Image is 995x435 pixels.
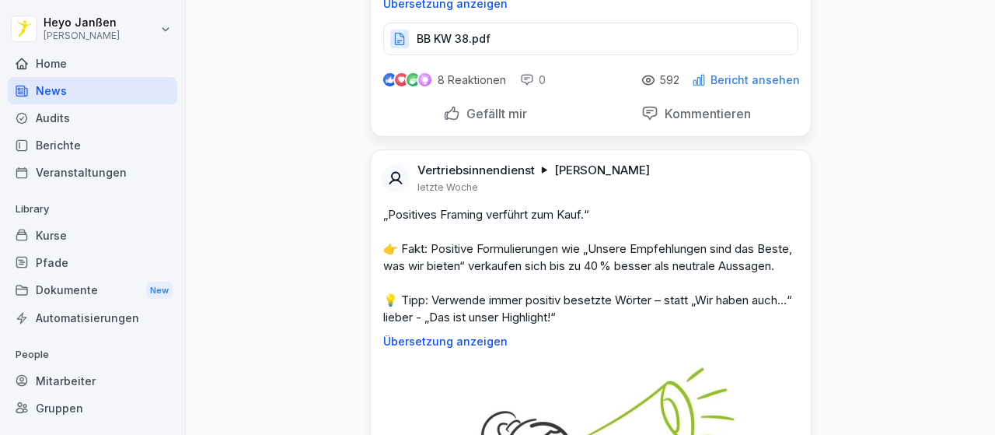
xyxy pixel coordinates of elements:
a: Mitarbeiter [8,367,177,395]
p: Gefällt mir [460,106,527,121]
p: letzte Woche [417,181,478,194]
div: Dokumente [8,276,177,305]
p: Bericht ansehen [710,74,800,86]
p: [PERSON_NAME] [554,163,650,178]
a: BB KW 38.pdf [383,36,798,51]
p: „Positives Framing verführt zum Kauf.“ 👉 Fakt: Positive Formulierungen wie „Unsere Empfehlungen s... [383,206,798,326]
img: love [396,74,407,86]
img: inspiring [418,73,431,87]
p: 8 Reaktionen [438,74,506,86]
a: Veranstaltungen [8,159,177,186]
a: Gruppen [8,395,177,422]
p: Library [8,197,177,222]
p: Vertriebsinnendienst [417,163,535,178]
img: celebrate [407,73,420,86]
a: News [8,77,177,104]
a: Automatisierungen [8,304,177,332]
a: DokumenteNew [8,276,177,305]
div: 0 [520,72,546,88]
p: BB KW 38.pdf [417,31,491,47]
a: Pfade [8,249,177,276]
a: Kurse [8,222,177,249]
p: People [8,342,177,367]
p: 592 [660,74,679,86]
p: [PERSON_NAME] [44,30,120,41]
div: New [146,282,173,300]
p: Kommentieren [658,106,751,121]
img: like [383,74,396,86]
a: Berichte [8,132,177,159]
a: Home [8,50,177,77]
p: Heyo Janßen [44,16,120,30]
a: Audits [8,104,177,132]
p: Übersetzung anzeigen [383,335,798,348]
